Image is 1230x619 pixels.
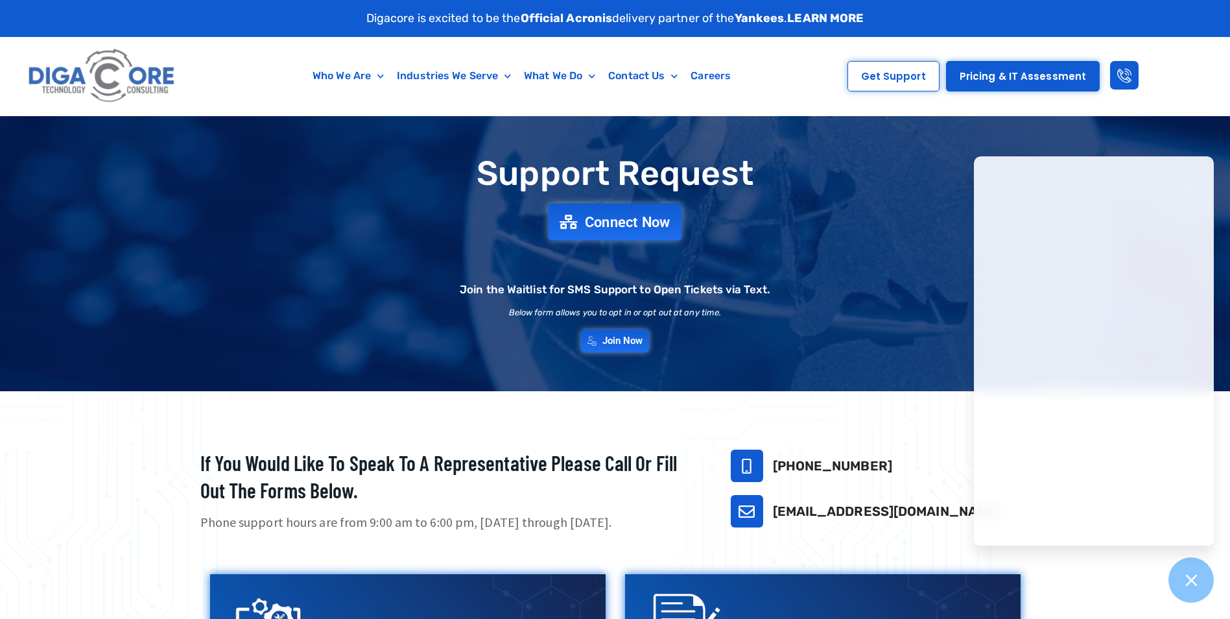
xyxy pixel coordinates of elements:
a: Connect Now [549,204,682,241]
span: Connect Now [585,215,670,229]
a: [EMAIL_ADDRESS][DOMAIN_NAME] [773,504,1001,519]
a: Contact Us [602,61,684,91]
a: Pricing & IT Assessment [946,61,1100,91]
a: 732-646-5725 [731,450,763,482]
span: Pricing & IT Assessment [960,71,1086,81]
h1: Support Request [168,155,1063,192]
h2: If you would like to speak to a representative please call or fill out the forms below. [200,450,698,504]
a: Industries We Serve [390,61,517,91]
a: Careers [684,61,737,91]
a: What We Do [517,61,602,91]
span: Join Now [602,336,643,346]
nav: Menu [242,61,801,91]
h2: Join the Waitlist for SMS Support to Open Tickets via Text. [460,284,770,295]
a: support@digacore.com [731,495,763,528]
strong: Yankees [735,11,785,25]
p: Phone support hours are from 9:00 am to 6:00 pm, [DATE] through [DATE]. [200,513,698,532]
img: Digacore logo 1 [25,43,180,109]
strong: Official Acronis [521,11,613,25]
a: [PHONE_NUMBER] [773,458,892,474]
a: Join Now [581,330,650,352]
p: Digacore is excited to be the delivery partner of the . [366,10,864,27]
a: Get Support [847,61,940,91]
a: LEARN MORE [787,11,864,25]
span: Get Support [861,71,926,81]
h2: Below form allows you to opt in or opt out at any time. [509,308,722,317]
iframe: Chatgenie Messenger [974,156,1214,546]
a: Who We Are [306,61,390,91]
